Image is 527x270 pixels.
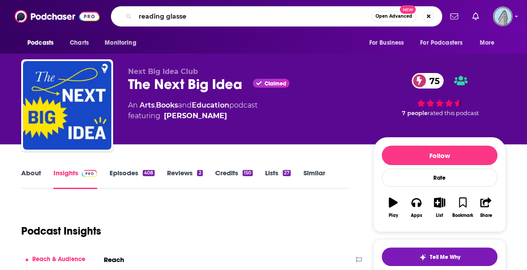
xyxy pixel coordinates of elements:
img: The Next Big Idea [23,61,111,150]
span: Monitoring [105,37,136,49]
span: rated this podcast [428,110,479,116]
span: For Podcasters [420,37,463,49]
h1: Podcast Insights [21,224,101,238]
button: Share [474,192,497,224]
a: Episodes408 [110,169,155,189]
span: featuring [128,111,258,121]
h2: Reach [104,255,124,264]
a: Credits150 [215,169,253,189]
span: More [480,37,495,49]
a: Education [192,101,229,109]
div: 75 7 peoplerated this podcast [373,67,506,122]
span: Logged in as FlatironBooks [493,7,512,26]
span: and [178,101,192,109]
span: Charts [70,37,89,49]
span: Open Advanced [375,14,412,19]
p: Reach & Audience [32,255,85,263]
a: Books [156,101,178,109]
a: Lists27 [265,169,291,189]
div: 2 [197,170,202,176]
img: Podchaser Pro [82,170,97,177]
div: An podcast [128,100,258,121]
span: 75 [421,73,444,89]
span: Podcasts [27,37,53,49]
a: InsightsPodchaser Pro [53,169,97,189]
a: About [21,169,41,189]
span: Tell Me Why [430,254,460,261]
div: Rate [382,169,497,187]
div: Search podcasts, credits, & more... [111,6,442,27]
button: Show profile menu [493,7,512,26]
button: Bookmark [451,192,474,224]
span: For Business [369,37,404,49]
button: Follow [382,146,497,165]
button: Play [382,192,405,224]
button: open menu [21,35,65,51]
div: 408 [143,170,155,176]
img: tell me why sparkle [419,254,426,261]
a: Show notifications dropdown [447,9,462,24]
button: Open AdvancedNew [372,11,416,22]
button: open menu [99,35,148,51]
a: Charts [64,35,94,51]
span: Next Big Idea Club [128,67,198,76]
input: Search podcasts, credits, & more... [135,9,372,23]
img: Podchaser - Follow, Share and Rate Podcasts [15,8,99,25]
button: tell me why sparkleTell Me Why [382,247,497,266]
div: Bookmark [452,213,473,218]
button: open menu [474,35,506,51]
span: Claimed [264,81,286,86]
div: List [436,213,443,218]
a: Reviews2 [167,169,202,189]
div: 150 [243,170,253,176]
a: Arts [140,101,155,109]
img: User Profile [493,7,512,26]
button: List [428,192,451,224]
div: Share [480,213,492,218]
a: Show notifications dropdown [469,9,482,24]
a: 75 [412,73,444,89]
button: open menu [363,35,415,51]
span: 7 people [402,110,428,116]
div: Play [389,213,398,218]
button: open menu [414,35,475,51]
a: Similar [303,169,325,189]
div: 27 [283,170,291,176]
span: , [155,101,156,109]
button: Apps [405,192,428,224]
span: New [400,5,416,14]
div: Apps [411,213,422,218]
a: Rufus Griscom [164,111,227,121]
